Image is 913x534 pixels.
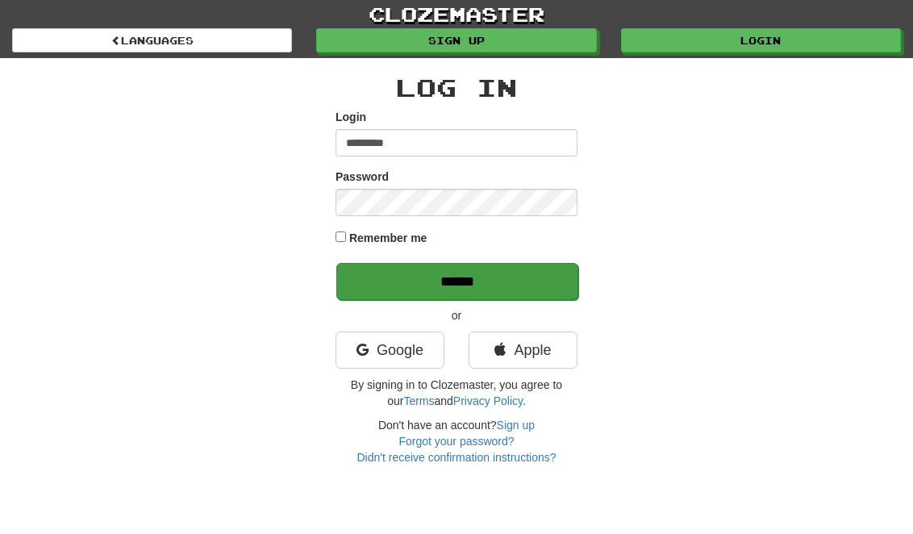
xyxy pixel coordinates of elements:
[336,417,577,465] div: Don't have an account?
[336,109,366,125] label: Login
[336,332,444,369] a: Google
[403,394,434,407] a: Terms
[497,419,535,432] a: Sign up
[621,28,901,52] a: Login
[453,394,523,407] a: Privacy Policy
[336,377,577,409] p: By signing in to Clozemaster, you agree to our and .
[349,230,427,246] label: Remember me
[336,307,577,323] p: or
[356,451,556,464] a: Didn't receive confirmation instructions?
[398,435,514,448] a: Forgot your password?
[12,28,292,52] a: Languages
[316,28,596,52] a: Sign up
[469,332,577,369] a: Apple
[336,74,577,101] h2: Log In
[336,169,389,185] label: Password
